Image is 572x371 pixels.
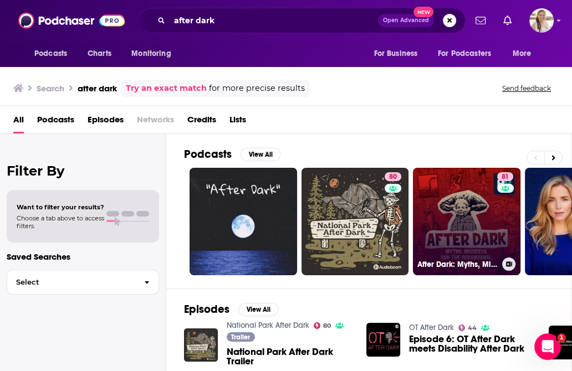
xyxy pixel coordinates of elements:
[184,147,280,161] a: PodcastsView All
[499,11,516,30] a: Show notifications dropdown
[385,172,401,181] a: 80
[80,43,118,64] a: Charts
[499,84,554,93] button: Send feedback
[471,11,490,30] a: Show notifications dropdown
[413,168,520,275] a: 81After Dark: Myths, Misdeeds & the Paranormal
[383,18,429,23] span: Open Advanced
[187,111,216,133] a: Credits
[431,43,507,64] button: open menu
[302,168,409,275] a: 80
[209,82,305,95] span: for more precise results
[184,147,232,161] h2: Podcasts
[409,334,535,353] a: Episode 6: OT After Dark meets Disability After Dark
[502,172,509,183] span: 81
[505,43,545,64] button: open menu
[238,303,278,316] button: View All
[241,148,280,161] button: View All
[529,8,554,33] img: User Profile
[7,270,159,295] button: Select
[184,302,229,316] h2: Episodes
[323,323,331,328] span: 80
[366,323,400,357] img: Episode 6: OT After Dark meets Disability After Dark
[34,46,67,61] span: Podcasts
[17,214,104,230] span: Choose a tab above to access filters.
[314,322,331,329] a: 80
[227,347,353,366] a: National Park After Dark Trailer
[557,333,566,342] span: 1
[529,8,554,33] button: Show profile menu
[88,46,111,61] span: Charts
[7,279,135,286] span: Select
[184,302,278,316] a: EpisodesView All
[137,111,174,133] span: Networks
[184,328,218,362] img: National Park After Dark Trailer
[413,7,433,17] span: New
[417,260,498,269] h3: After Dark: Myths, Misdeeds & the Paranormal
[231,334,250,341] span: Trailer
[227,321,309,330] a: National Park After Dark
[389,172,397,183] span: 80
[374,46,417,61] span: For Business
[229,111,246,133] a: Lists
[529,8,554,33] span: Logged in as acquavie
[27,43,81,64] button: open menu
[17,203,104,211] span: Want to filter your results?
[468,326,477,331] span: 44
[78,83,117,94] h3: after dark
[139,8,466,33] div: Search podcasts, credits, & more...
[37,111,74,133] a: Podcasts
[366,43,431,64] button: open menu
[37,83,64,94] h3: Search
[126,82,207,95] a: Try an exact match
[458,324,477,331] a: 44
[7,251,159,262] p: Saved Searches
[438,46,491,61] span: For Podcasters
[18,10,125,31] img: Podchaser - Follow, Share and Rate Podcasts
[13,111,24,133] a: All
[409,323,454,332] a: OT After Dark
[497,172,513,181] a: 81
[124,43,185,64] button: open menu
[378,14,434,27] button: Open AdvancedNew
[534,333,561,360] iframe: Intercom live chat
[88,111,124,133] a: Episodes
[170,12,378,29] input: Search podcasts, credits, & more...
[7,163,159,179] h2: Filter By
[131,46,171,61] span: Monitoring
[513,46,532,61] span: More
